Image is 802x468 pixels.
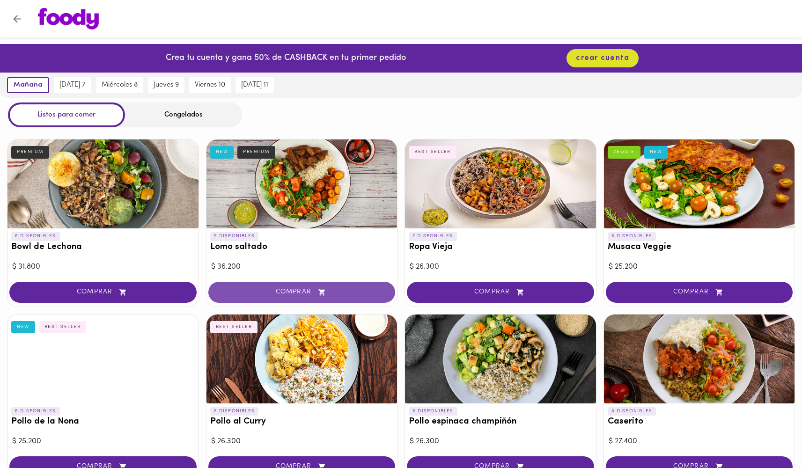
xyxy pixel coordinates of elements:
[195,81,225,89] span: viernes 10
[11,146,49,158] div: PREMIUM
[407,282,594,303] button: COMPRAR
[206,314,397,403] div: Pollo al Curry
[208,282,396,303] button: COMPRAR
[12,262,194,272] div: $ 31.800
[211,262,393,272] div: $ 36.200
[604,139,795,228] div: Musaca Veggie
[405,314,596,403] div: Pollo espinaca champiñón
[210,321,258,333] div: BEST SELLER
[189,77,231,93] button: viernes 10
[206,139,397,228] div: Lomo saltado
[148,77,184,93] button: jueves 9
[59,81,86,89] span: [DATE] 7
[606,282,793,303] button: COMPRAR
[11,232,60,241] p: 6 DISPONIBLES
[608,417,791,427] h3: Caserito
[608,407,656,416] p: 8 DISPONIBLES
[210,232,259,241] p: 9 DISPONIBLES
[241,81,268,89] span: [DATE] 11
[210,407,259,416] p: 8 DISPONIBLES
[608,146,640,158] div: VEGGIE
[409,417,592,427] h3: Pollo espinaca champiñón
[125,102,242,127] div: Congelados
[11,407,60,416] p: 6 DISPONIBLES
[6,7,29,30] button: Volver
[54,77,91,93] button: [DATE] 7
[220,288,384,296] span: COMPRAR
[405,139,596,228] div: Ropa Vieja
[235,77,274,93] button: [DATE] 11
[237,146,275,158] div: PREMIUM
[7,314,199,403] div: Pollo de la Nona
[576,54,629,63] span: crear cuenta
[211,436,393,447] div: $ 26.300
[11,242,195,252] h3: Bowl de Lechona
[7,139,199,228] div: Bowl de Lechona
[608,242,791,252] h3: Musaca Veggie
[7,77,49,93] button: mañana
[748,414,793,459] iframe: Messagebird Livechat Widget
[11,321,35,333] div: NEW
[608,232,656,241] p: 6 DISPONIBLES
[11,417,195,427] h3: Pollo de la Nona
[409,232,457,241] p: 7 DISPONIBLES
[609,436,790,447] div: $ 27.400
[96,77,143,93] button: miércoles 8
[102,81,138,89] span: miércoles 8
[210,146,234,158] div: NEW
[609,262,790,272] div: $ 25.200
[14,81,43,89] span: mañana
[21,288,185,296] span: COMPRAR
[410,436,591,447] div: $ 26.300
[409,242,592,252] h3: Ropa Vieja
[39,321,87,333] div: BEST SELLER
[38,8,99,29] img: logo.png
[210,417,394,427] h3: Pollo al Curry
[604,314,795,403] div: Caserito
[154,81,179,89] span: jueves 9
[210,242,394,252] h3: Lomo saltado
[8,102,125,127] div: Listos para comer
[644,146,668,158] div: NEW
[419,288,582,296] span: COMPRAR
[9,282,197,303] button: COMPRAR
[12,436,194,447] div: $ 25.200
[409,407,457,416] p: 6 DISPONIBLES
[567,49,639,67] button: crear cuenta
[409,146,456,158] div: BEST SELLER
[166,52,406,65] p: Crea tu cuenta y gana 50% de CASHBACK en tu primer pedido
[410,262,591,272] div: $ 26.300
[618,288,781,296] span: COMPRAR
